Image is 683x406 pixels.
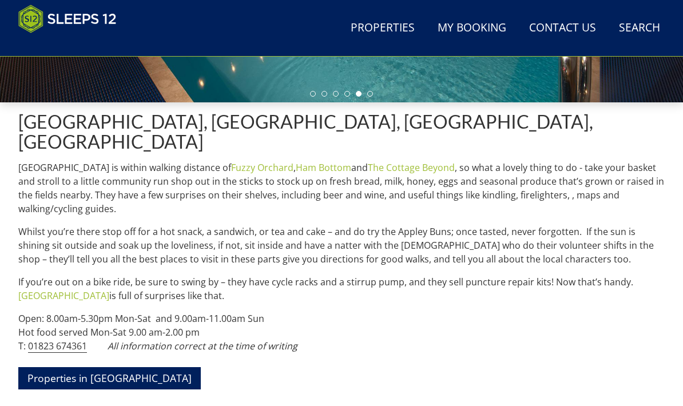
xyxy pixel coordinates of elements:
[525,15,601,41] a: Contact Us
[18,161,665,216] p: [GEOGRAPHIC_DATA] is within walking distance of , and , so what a lovely thing to do - take your ...
[18,367,201,389] a: Properties in [GEOGRAPHIC_DATA]
[231,161,293,174] a: Fuzzy Orchard
[433,15,511,41] a: My Booking
[296,161,351,174] a: Ham Bottom
[108,340,297,352] em: All information correct at the time of writing
[614,15,665,41] a: Search
[13,40,133,50] iframe: Customer reviews powered by Trustpilot
[18,275,665,302] p: If you’re out on a bike ride, be sure to swing by – they have cycle racks and a stirrup pump, and...
[368,161,455,174] a: The Cottage Beyond
[18,112,665,152] h1: [GEOGRAPHIC_DATA], [GEOGRAPHIC_DATA], [GEOGRAPHIC_DATA], [GEOGRAPHIC_DATA]
[18,312,665,353] p: Open: 8.00am-5.30pm Mon-Sat and 9.00am-11.00am Sun Hot food served Mon-Sat 9.00 am-2.00 pm T:
[346,15,419,41] a: Properties
[18,225,665,266] p: Whilst you’re there stop off for a hot snack, a sandwich, or tea and cake – and do try the Appley...
[18,5,117,33] img: Sleeps 12
[18,289,109,302] a: [GEOGRAPHIC_DATA]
